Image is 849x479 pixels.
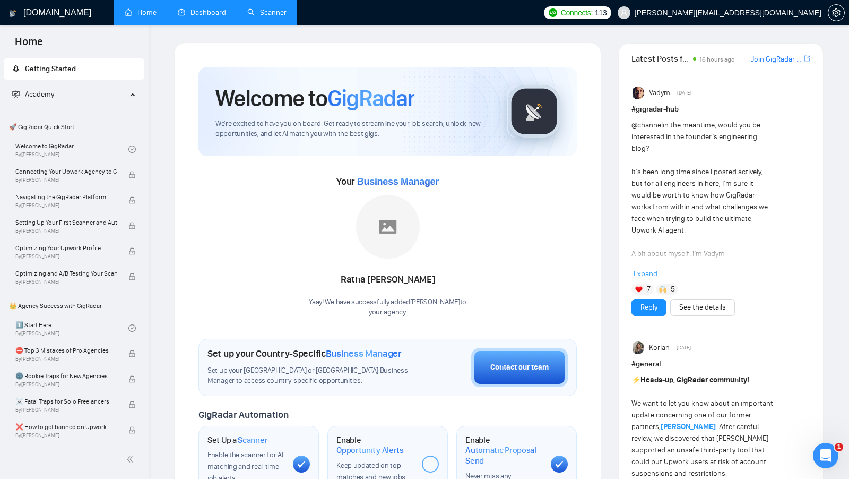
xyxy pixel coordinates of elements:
[12,90,20,98] span: fund-projection-screen
[336,445,404,456] span: Opportunity Alerts
[128,171,136,178] span: lock
[677,343,691,353] span: [DATE]
[128,324,136,332] span: check-circle
[15,202,117,209] span: By [PERSON_NAME]
[128,146,136,153] span: check-circle
[15,268,117,279] span: Optimizing and A/B Testing Your Scanner for Better Results
[828,8,845,17] a: setting
[631,375,640,384] span: ⚡
[751,54,802,65] a: Join GigRadar Slack Community
[15,432,117,439] span: By [PERSON_NAME]
[6,34,51,56] span: Home
[178,8,226,17] a: dashboardDashboard
[15,345,117,356] span: ⛔ Top 3 Mistakes of Pro Agencies
[247,8,287,17] a: searchScanner
[12,65,20,72] span: rocket
[595,7,607,19] span: 113
[828,8,844,17] span: setting
[215,84,414,113] h1: Welcome to
[677,88,691,98] span: [DATE]
[12,90,54,99] span: Academy
[207,366,418,386] span: Set up your [GEOGRAPHIC_DATA] or [GEOGRAPHIC_DATA] Business Manager to access country-specific op...
[336,435,413,456] h1: Enable
[15,228,117,234] span: By [PERSON_NAME]
[128,247,136,255] span: lock
[207,348,402,360] h1: Set up your Country-Specific
[126,454,137,465] span: double-left
[634,269,657,278] span: Expand
[25,90,54,99] span: Academy
[620,9,628,16] span: user
[128,350,136,357] span: lock
[15,407,117,413] span: By [PERSON_NAME]
[128,273,136,280] span: lock
[659,286,666,293] img: 🙌
[238,435,267,446] span: Scanner
[15,192,117,202] span: Navigating the GigRadar Platform
[471,348,568,387] button: Contact our team
[670,299,735,316] button: See the details
[15,396,117,407] span: ☠️ Fatal Traps for Solo Freelancers
[198,409,288,421] span: GigRadar Automation
[327,84,414,113] span: GigRadar
[25,64,76,73] span: Getting Started
[15,243,117,253] span: Optimizing Your Upwork Profile
[631,358,810,370] h1: # general
[561,7,593,19] span: Connects:
[128,196,136,204] span: lock
[647,284,651,295] span: 7
[631,52,689,65] span: Latest Posts from the GigRadar Community
[631,299,666,316] button: Reply
[631,104,810,115] h1: # gigradar-hub
[9,5,16,22] img: logo
[508,85,561,138] img: gigradar-logo.png
[549,8,557,17] img: upwork-logo.png
[804,54,810,64] a: export
[215,119,490,139] span: We're excited to have you on board. Get ready to streamline your job search, unlock new opportuni...
[207,435,267,446] h1: Set Up a
[804,54,810,63] span: export
[649,87,670,99] span: Vadym
[465,435,542,466] h1: Enable
[635,286,643,293] img: ❤️
[813,443,838,468] iframe: Intercom live chat
[828,4,845,21] button: setting
[649,342,670,354] span: Korlan
[128,426,136,434] span: lock
[633,87,645,99] img: Vadym
[15,253,117,260] span: By [PERSON_NAME]
[679,302,726,313] a: See the details
[633,341,645,354] img: Korlan
[640,375,749,384] strong: Heads-up, GigRadar community!
[15,279,117,285] span: By [PERSON_NAME]
[326,348,402,360] span: Business Manager
[128,222,136,229] span: lock
[15,371,117,381] span: 🌚 Rookie Traps for New Agencies
[356,195,420,259] img: placeholder.png
[490,362,549,373] div: Contact our team
[309,271,466,289] div: Ratna [PERSON_NAME]
[309,297,466,318] div: Yaay! We have successfully added [PERSON_NAME] to
[465,445,542,466] span: Automatic Proposal Send
[671,284,675,295] span: 5
[15,217,117,228] span: Setting Up Your First Scanner and Auto-Bidder
[15,166,117,177] span: Connecting Your Upwork Agency to GigRadar
[357,176,439,187] span: Business Manager
[309,307,466,318] p: your agency .
[128,401,136,408] span: lock
[835,443,843,451] span: 1
[128,375,136,383] span: lock
[15,381,117,388] span: By [PERSON_NAME]
[15,317,128,340] a: 1️⃣ Start HereBy[PERSON_NAME]
[336,176,439,187] span: Your
[15,177,117,183] span: By [PERSON_NAME]
[5,295,143,317] span: 👑 Agency Success with GigRadar
[15,422,117,432] span: ❌ How to get banned on Upwork
[631,121,663,130] span: @channel
[4,58,144,80] li: Getting Started
[640,302,657,313] a: Reply
[5,116,143,138] span: 🚀 GigRadar Quick Start
[125,8,157,17] a: homeHome
[699,56,735,63] span: 16 hours ago
[15,138,128,161] a: Welcome to GigRadarBy[PERSON_NAME]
